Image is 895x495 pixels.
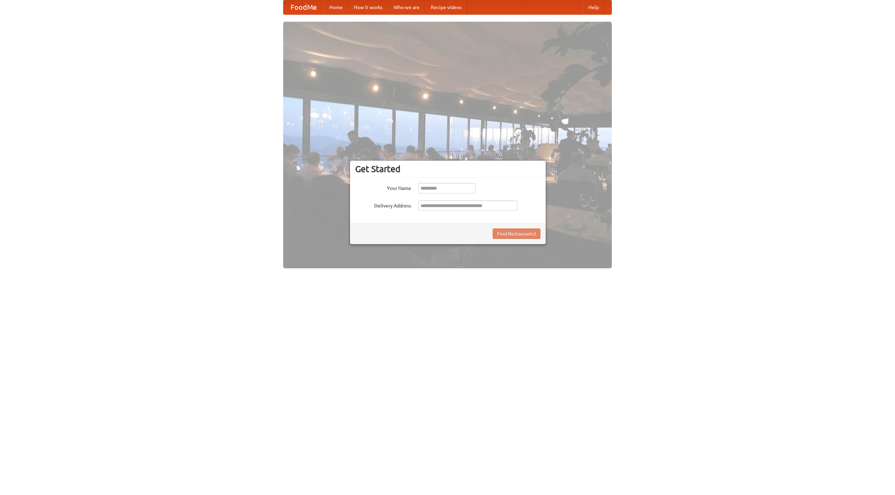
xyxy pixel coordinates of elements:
a: How it works [348,0,388,14]
a: Who we are [388,0,425,14]
button: Find Restaurants! [493,228,540,239]
h3: Get Started [355,164,540,174]
label: Your Name [355,183,411,192]
a: FoodMe [284,0,324,14]
label: Delivery Address [355,200,411,209]
a: Help [583,0,604,14]
a: Home [324,0,348,14]
a: Recipe videos [425,0,467,14]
